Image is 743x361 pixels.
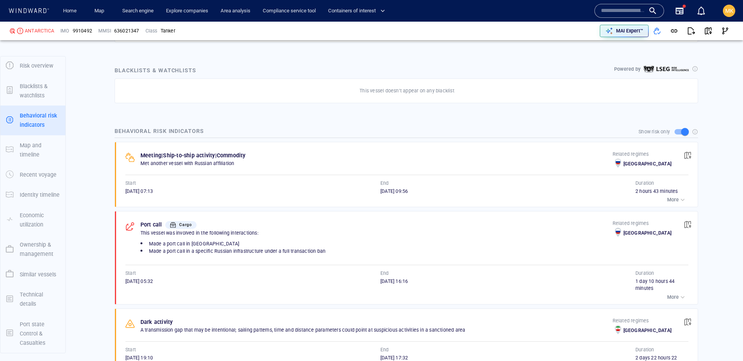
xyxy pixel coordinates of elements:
[0,62,65,69] a: Risk overview
[125,278,153,284] span: [DATE] 05:32
[0,76,65,106] button: Blacklists & watchlists
[0,135,65,165] button: Map and timeline
[108,195,179,209] button: 7 days[DATE]-[DATE]
[0,106,65,135] button: Behavioral risk indicators
[679,216,696,233] button: View on map
[679,147,696,164] button: View on map
[140,220,162,229] p: Port call
[0,56,65,76] button: Risk overview
[614,66,640,73] p: Powered by
[508,28,527,39] button: Export vessel information
[119,4,157,18] a: Search engine
[0,284,65,314] button: Technical details
[114,199,128,204] span: 7 days
[114,27,139,34] div: 636021347
[217,4,253,18] a: Area analysis
[725,8,733,14] span: MK
[161,27,175,34] div: Tanker
[85,8,91,19] div: Compliance Activities
[106,228,140,237] a: Mapbox logo
[623,230,671,237] p: [GEOGRAPHIC_DATA]
[551,28,563,39] div: tooltips.createAOI
[380,355,408,361] span: [DATE] 17:32
[140,327,613,334] p: A transmission gap that may be intentional; sailing patterns, time and distance parameters could ...
[179,222,192,227] span: Cargo
[20,141,60,160] p: Map and timeline
[0,116,65,124] a: Behavioral risk indicators
[125,355,153,361] span: [DATE] 19:10
[0,270,65,278] a: Similar vessels
[635,270,654,277] p: Duration
[635,278,688,292] div: 1 day 10 hours 44 minutes
[140,160,613,167] p: Met another vessel with Russian affiliation
[163,4,211,18] a: Explore companies
[4,8,38,19] div: Activity timeline
[140,317,173,327] p: Dark activity
[700,22,717,39] button: View on map
[20,240,60,259] p: Ownership & management
[217,151,246,160] p: Commodity
[639,128,670,135] p: Show risk only
[146,27,158,34] p: Class
[161,151,163,160] p: |
[0,216,65,223] a: Economic utilization
[551,28,563,39] button: Create an AOI.
[260,4,319,18] a: Compliance service tool
[360,87,454,94] p: This vessel doesn’t appear on any blacklist
[380,180,389,187] p: End
[20,61,53,70] p: Risk overview
[0,245,65,253] a: Ownership & management
[130,196,163,208] div: [DATE] - [DATE]
[666,22,683,39] button: Get link
[163,151,215,160] p: Ship-to-ship activity
[0,235,65,264] button: Ownership & management
[60,27,70,34] p: IMO
[665,194,688,205] button: More
[380,278,408,284] span: [DATE] 16:16
[98,27,111,34] p: MMSI
[0,87,65,94] a: Blacklists & watchlists
[20,211,60,230] p: Economic utilization
[57,4,82,18] button: Home
[39,8,72,19] div: (Still Loading...)
[613,151,671,158] p: Related regimes
[623,160,671,167] p: [GEOGRAPHIC_DATA]
[140,151,161,160] p: Meeting
[328,7,385,15] span: Containers of interest
[20,111,60,130] p: Behavioral risk indicators
[113,64,198,77] div: Blacklists & watchlists
[215,151,217,160] p: |
[380,270,389,277] p: End
[125,188,153,194] span: [DATE] 07:13
[20,190,60,199] p: Identity timeline
[25,27,54,34] div: ANTARCTICA
[613,317,671,324] p: Related regimes
[380,188,408,194] span: [DATE] 09:56
[721,3,737,19] button: MK
[667,196,679,203] p: More
[149,248,325,254] span: Made a port call in a specific Russian infrastructure under a full transaction ban
[20,320,60,348] p: Port state Control & Casualties
[0,185,65,205] button: Identity timeline
[9,28,15,34] div: Nadav D Compli defined risk: high risk
[20,170,56,179] p: Recent voyage
[710,326,737,355] iframe: Chat
[0,205,65,235] button: Economic utilization
[125,180,136,187] p: Start
[0,329,65,337] a: Port state Control & Casualties
[0,191,65,198] a: Identity timeline
[17,28,23,34] div: High risk
[0,146,65,153] a: Map and timeline
[665,292,688,303] button: More
[60,4,80,18] a: Home
[0,314,65,353] button: Port state Control & Casualties
[20,270,56,279] p: Similar vessels
[0,171,65,178] a: Recent voyage
[667,294,679,301] p: More
[539,28,551,39] div: Toggle vessel historical path
[635,188,688,195] div: 2 hours 43 minutes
